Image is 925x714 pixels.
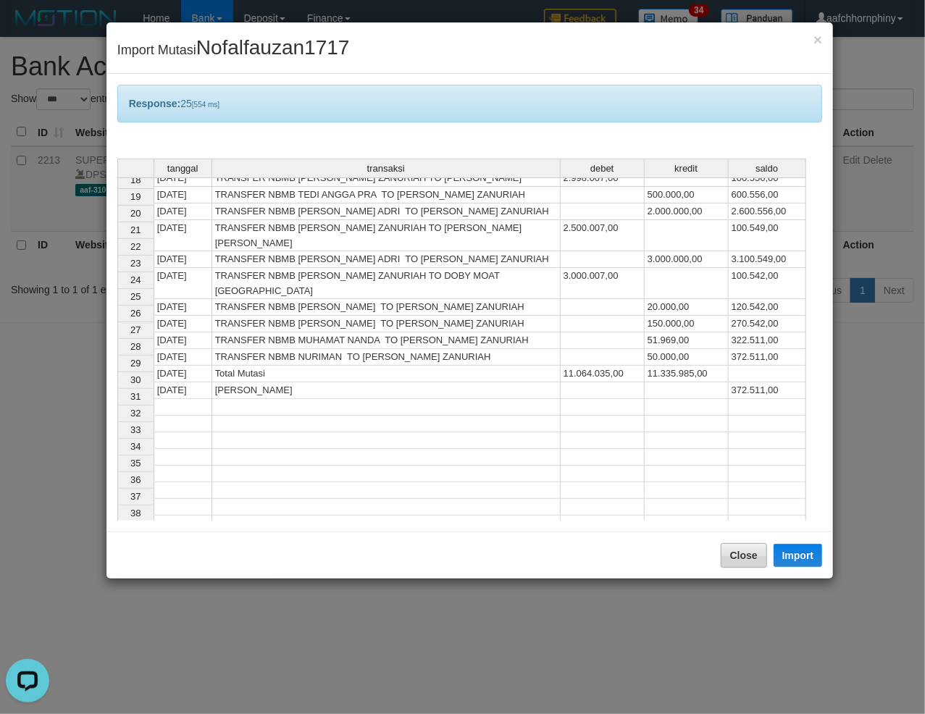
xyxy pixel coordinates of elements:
[729,203,806,220] td: 2.600.556,00
[645,316,729,332] td: 150.000,00
[130,424,141,435] span: 33
[212,366,561,382] td: Total Mutasi
[367,164,405,174] span: transaksi
[729,268,806,299] td: 100.542,00
[645,187,729,203] td: 500.000,00
[212,316,561,332] td: TRANSFER NBMB [PERSON_NAME] TO [PERSON_NAME] ZANURIAH
[130,508,141,518] span: 38
[561,220,645,251] td: 2.500.007,00
[729,349,806,366] td: 372.511,00
[130,191,141,202] span: 19
[130,491,141,502] span: 37
[212,332,561,349] td: TRANSFER NBMB MUHAMAT NANDA TO [PERSON_NAME] ZANURIAH
[645,366,729,382] td: 11.335.985,00
[130,458,141,469] span: 35
[729,382,806,399] td: 372.511,00
[117,85,823,122] div: 25
[590,164,614,174] span: debet
[729,299,806,316] td: 120.542,00
[154,220,212,251] td: [DATE]
[212,349,561,366] td: TRANSFER NBMB NURIMAN TO [PERSON_NAME] ZANURIAH
[645,251,729,268] td: 3.000.000,00
[212,382,561,399] td: [PERSON_NAME]
[721,543,767,568] button: Close
[154,203,212,220] td: [DATE]
[130,208,141,219] span: 20
[130,441,141,452] span: 34
[674,164,698,174] span: kredit
[212,187,561,203] td: TRANSFER NBMB TEDI ANGGA PRA TO [PERSON_NAME] ZANURIAH
[154,268,212,299] td: [DATE]
[167,164,198,174] span: tanggal
[6,6,49,49] button: Open LiveChat chat widget
[813,31,822,48] span: ×
[154,349,212,366] td: [DATE]
[561,366,645,382] td: 11.064.035,00
[212,268,561,299] td: TRANSFER NBMB [PERSON_NAME] ZANURIAH TO DOBY MOAT [GEOGRAPHIC_DATA]
[645,332,729,349] td: 51.969,00
[729,187,806,203] td: 600.556,00
[154,366,212,382] td: [DATE]
[129,98,181,109] b: Response:
[117,159,154,178] th: Select whole grid
[154,382,212,399] td: [DATE]
[756,164,778,174] span: saldo
[154,251,212,268] td: [DATE]
[212,220,561,251] td: TRANSFER NBMB [PERSON_NAME] ZANURIAH TO [PERSON_NAME] [PERSON_NAME]
[130,358,141,369] span: 29
[813,32,822,47] button: Close
[154,187,212,203] td: [DATE]
[196,36,350,59] span: Nofalfauzan1717
[154,316,212,332] td: [DATE]
[561,268,645,299] td: 3.000.007,00
[130,291,141,302] span: 25
[130,258,141,269] span: 23
[212,203,561,220] td: TRANSFER NBMB [PERSON_NAME] ADRI TO [PERSON_NAME] ZANURIAH
[130,374,141,385] span: 30
[154,332,212,349] td: [DATE]
[130,474,141,485] span: 36
[729,316,806,332] td: 270.542,00
[130,241,141,252] span: 22
[117,43,350,57] span: Import Mutasi
[130,274,141,285] span: 24
[192,101,219,109] span: [554 ms]
[645,349,729,366] td: 50.000,00
[729,332,806,349] td: 322.511,00
[645,299,729,316] td: 20.000,00
[729,251,806,268] td: 3.100.549,00
[729,220,806,251] td: 100.549,00
[154,299,212,316] td: [DATE]
[130,391,141,402] span: 31
[130,408,141,419] span: 32
[645,203,729,220] td: 2.000.000,00
[774,544,823,567] button: Import
[212,251,561,268] td: TRANSFER NBMB [PERSON_NAME] ADRI TO [PERSON_NAME] ZANURIAH
[130,308,141,319] span: 26
[212,299,561,316] td: TRANSFER NBMB [PERSON_NAME] TO [PERSON_NAME] ZANURIAH
[130,224,141,235] span: 21
[130,324,141,335] span: 27
[130,341,141,352] span: 28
